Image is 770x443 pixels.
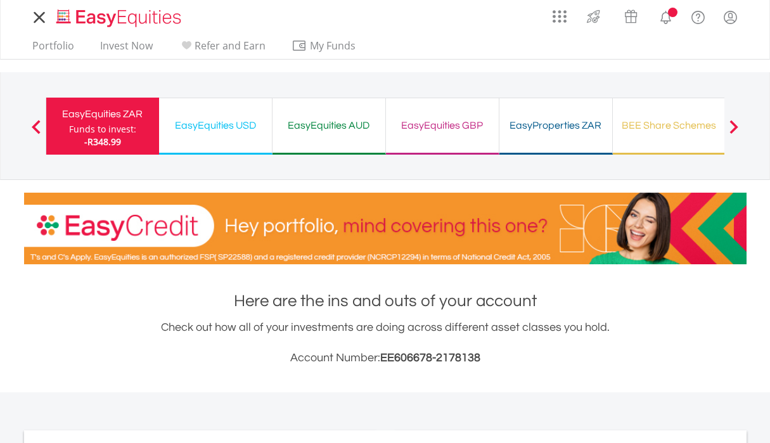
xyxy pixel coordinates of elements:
button: Previous [23,126,49,139]
div: Funds to invest: [69,123,136,136]
a: Notifications [650,3,682,29]
span: EE606678-2178138 [380,352,480,364]
a: FAQ's and Support [682,3,714,29]
a: Portfolio [27,39,79,59]
img: EasyEquities_Logo.png [54,8,186,29]
span: Refer and Earn [195,39,266,53]
a: Home page [51,3,186,29]
button: Next [721,126,747,139]
a: Invest Now [95,39,158,59]
a: Refer and Earn [174,39,271,59]
img: thrive-v2.svg [583,6,604,27]
h3: Account Number: [24,349,747,367]
div: EasyEquities ZAR [54,105,151,123]
img: grid-menu-icon.svg [553,10,567,23]
div: EasyEquities GBP [394,117,491,134]
a: AppsGrid [544,3,575,23]
div: BEE Share Schemes [620,117,718,134]
img: EasyCredit Promotion Banner [24,193,747,264]
div: Check out how all of your investments are doing across different asset classes you hold. [24,319,747,367]
img: vouchers-v2.svg [620,6,641,27]
div: EasyProperties ZAR [507,117,605,134]
div: EasyEquities AUD [280,117,378,134]
a: Vouchers [612,3,650,27]
h1: Here are the ins and outs of your account [24,290,747,312]
a: My Profile [714,3,747,31]
span: -R348.99 [84,136,121,148]
div: EasyEquities USD [167,117,264,134]
span: My Funds [292,37,375,54]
